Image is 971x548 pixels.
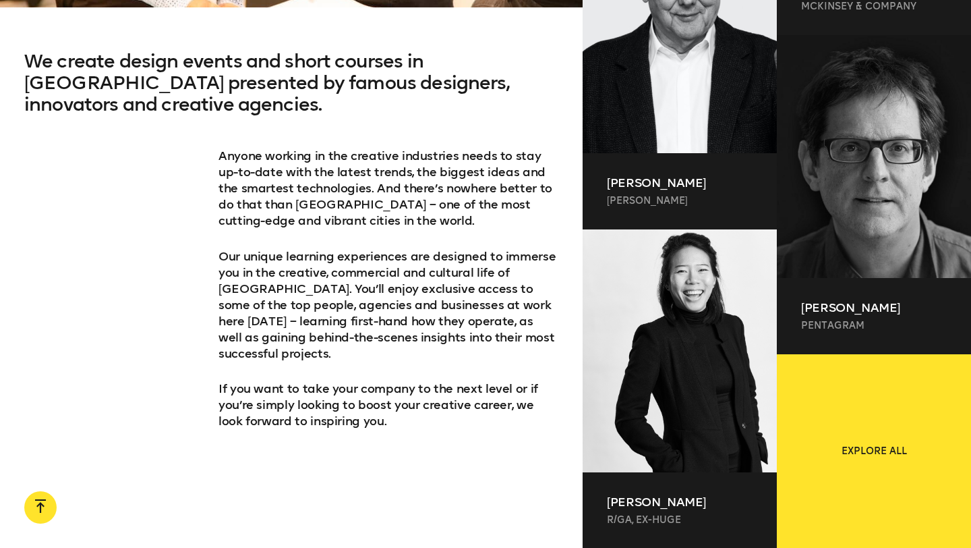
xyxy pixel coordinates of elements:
[218,148,558,229] p: Anyone working in the creative industries needs to stay up-­to-­date with the latest trends, the ...
[607,175,753,191] p: [PERSON_NAME]
[218,248,558,362] p: Our unique learning experiences are designed to immerse you in the creative, commercial and cultu...
[607,194,753,208] p: [PERSON_NAME]
[801,300,947,316] p: [PERSON_NAME]
[842,445,907,458] span: Explore all
[801,319,947,333] p: Pentagram
[218,381,558,429] p: If you want to take your company to the next level or if you’re simply looking to boost your crea...
[607,514,753,527] p: R/GA, ex-Huge
[607,494,753,510] p: [PERSON_NAME]
[24,51,558,148] h2: We create design events and short courses in [GEOGRAPHIC_DATA] presented by famous designers, inn...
